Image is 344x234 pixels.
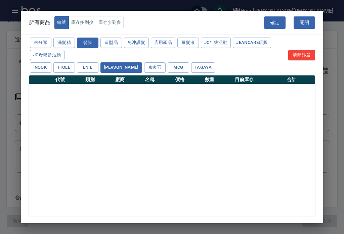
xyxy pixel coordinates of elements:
[201,38,231,48] button: JC年終活動
[143,75,173,84] th: 名稱
[30,38,51,48] button: 未分類
[30,50,64,60] button: JC母親節活動
[114,75,143,84] th: 廠商
[288,50,315,60] button: 清除篩選
[177,38,199,48] button: 養髮液
[168,62,189,73] button: MCG
[84,75,114,84] th: 類別
[191,62,215,73] button: TAGAYA
[96,16,124,29] button: 庫存少到多
[53,62,75,73] button: FIOLE
[233,75,285,84] th: 目前庫存
[77,62,98,73] button: ENIE
[30,62,51,73] button: NOOK
[144,62,166,73] button: 京喚羽
[124,38,149,48] button: 免沖護髮
[29,16,124,29] div: 所有商品
[294,16,315,29] button: 關閉
[53,38,75,48] button: 洗髮精
[54,16,69,29] button: 編號
[69,16,96,29] button: 庫存多到少
[233,38,271,48] button: JeanCare店販
[100,38,122,48] button: 造型品
[173,75,203,84] th: 價格
[54,75,84,84] th: 代號
[285,75,315,84] th: 合計
[151,38,176,48] button: 店用產品
[203,75,233,84] th: 數量
[100,62,142,73] button: [PERSON_NAME]
[264,16,286,29] button: 確定
[77,38,98,48] button: 髮膜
